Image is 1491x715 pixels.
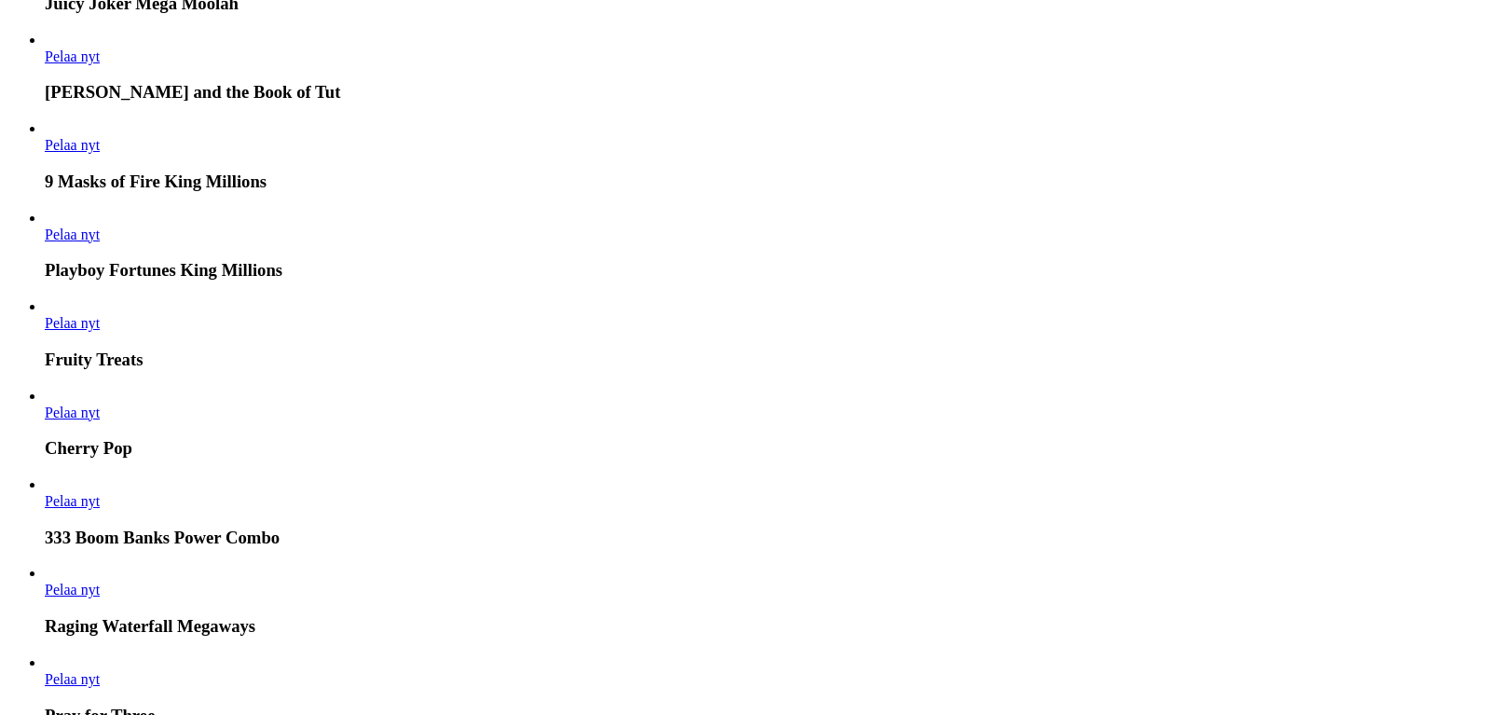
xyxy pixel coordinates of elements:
article: Cherry Pop [45,388,1484,460]
article: Fruity Treats [45,298,1484,370]
span: Pelaa nyt [45,227,100,242]
a: 333 Boom Banks Power Combo [45,493,100,509]
a: Cherry Pop [45,405,100,420]
span: Pelaa nyt [45,137,100,153]
article: 333 Boom Banks Power Combo [45,476,1484,548]
a: Pray for Three [45,671,100,687]
h3: Cherry Pop [45,438,1484,459]
span: Pelaa nyt [45,315,100,331]
article: 9 Masks of Fire King Millions [45,120,1484,192]
span: Pelaa nyt [45,493,100,509]
span: Pelaa nyt [45,405,100,420]
h3: 9 Masks of Fire King Millions [45,172,1484,192]
span: Pelaa nyt [45,671,100,687]
h3: 333 Boom Banks Power Combo [45,528,1484,548]
h3: Raging Waterfall Megaways [45,616,1484,637]
h3: [PERSON_NAME] and the Book of Tut [45,82,1484,103]
span: Pelaa nyt [45,582,100,598]
a: Playboy Fortunes King Millions [45,227,100,242]
span: Pelaa nyt [45,48,100,64]
a: Raging Waterfall Megaways [45,582,100,598]
h3: Fruity Treats [45,350,1484,370]
article: Playboy Fortunes King Millions [45,210,1484,282]
article: John Hunter and the Book of Tut [45,32,1484,103]
a: Fruity Treats [45,315,100,331]
h3: Playboy Fortunes King Millions [45,260,1484,281]
article: Raging Waterfall Megaways [45,565,1484,637]
a: John Hunter and the Book of Tut [45,48,100,64]
a: 9 Masks of Fire King Millions [45,137,100,153]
